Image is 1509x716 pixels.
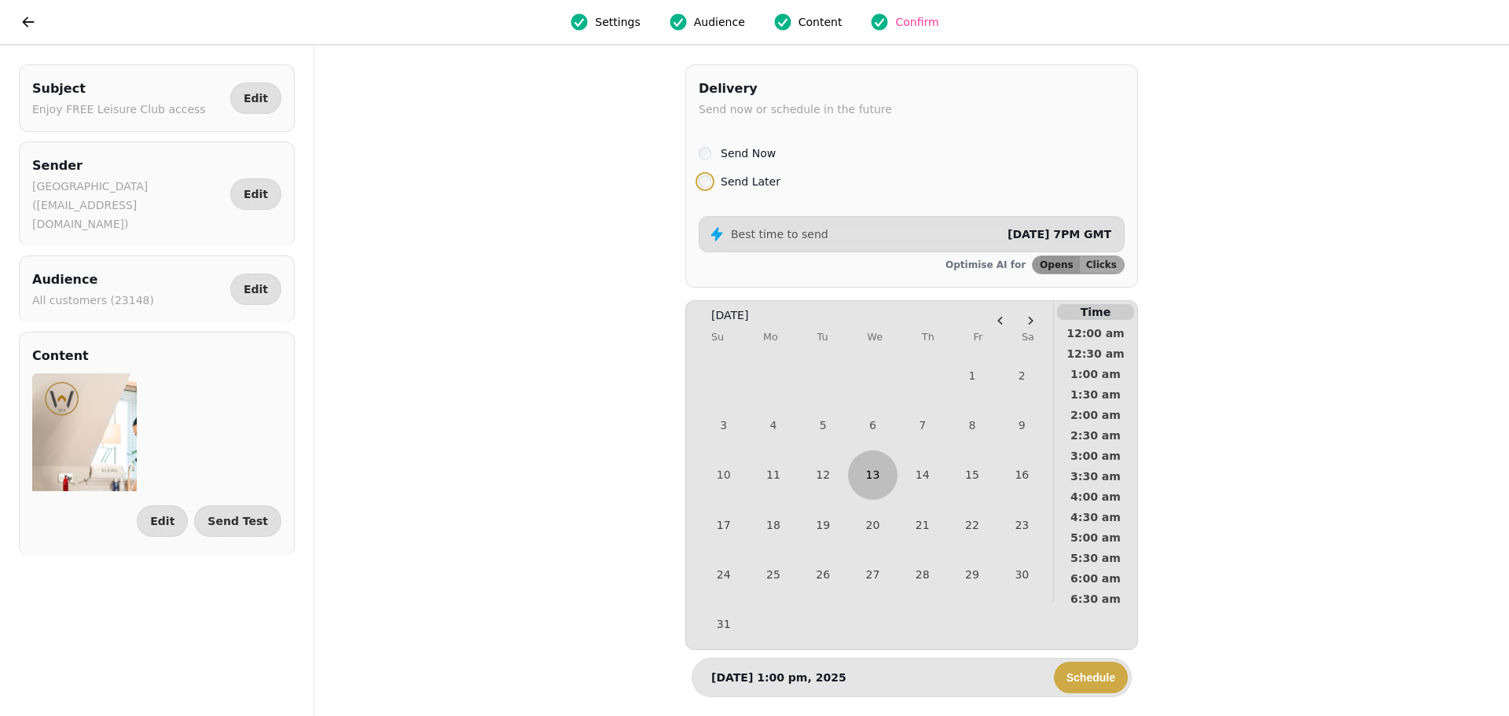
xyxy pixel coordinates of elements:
button: Go to the Previous Month [987,307,1014,334]
button: Wednesday, August 13th, 2025, selected [848,450,898,500]
button: Schedule [1054,662,1128,693]
button: Friday, August 8th, 2025 [947,400,997,450]
span: 5:30 am [1067,553,1125,564]
label: Send Now [721,144,776,163]
button: Friday, August 15th, 2025 [947,450,997,500]
p: All customers (23148) [32,291,154,310]
span: 12:00 am [1067,328,1125,339]
button: Saturday, August 23rd, 2025 [997,500,1047,549]
span: 3:00 am [1067,450,1125,461]
button: Saturday, August 9th, 2025 [997,400,1047,450]
button: 3:00 am [1054,446,1137,466]
th: Thursday [922,323,934,351]
button: Go to the Next Month [1017,307,1044,334]
span: Clicks [1086,260,1117,270]
th: Monday [763,323,778,351]
span: Edit [244,93,268,104]
button: Saturday, August 30th, 2025 [997,549,1047,599]
button: Edit [230,83,281,114]
h2: Delivery [699,78,892,100]
p: Best time to send [731,226,828,242]
span: 3:30 am [1067,471,1125,482]
p: Optimise AI for [945,259,1026,271]
h2: Subject [32,78,206,100]
h2: Content [32,345,89,367]
button: 3:30 am [1054,466,1137,487]
span: Edit [244,189,268,200]
button: Edit [230,274,281,305]
p: [GEOGRAPHIC_DATA] ([EMAIL_ADDRESS][DOMAIN_NAME]) [32,177,224,233]
table: August 2025 [699,323,1047,649]
span: 2:00 am [1067,409,1125,420]
button: Wednesday, August 27th, 2025 [848,549,898,599]
button: Saturday, August 16th, 2025 [997,450,1047,500]
button: Monday, August 18th, 2025 [748,500,798,549]
button: go back [13,6,44,38]
button: Thursday, August 21st, 2025 [898,500,947,549]
button: Edit [137,505,188,537]
th: Wednesday [867,323,883,351]
th: Tuesday [817,323,828,351]
button: 1:30 am [1054,384,1137,405]
button: Tuesday, August 12th, 2025 [799,450,848,500]
button: 6:00 am [1054,568,1137,589]
label: Send Later [721,172,780,191]
span: Confirm [895,14,938,30]
button: Clicks [1080,256,1124,274]
button: 5:30 am [1054,548,1137,568]
button: 12:30 am [1054,343,1137,364]
span: Audience [694,14,745,30]
button: Friday, August 22nd, 2025 [947,500,997,549]
button: Saturday, August 2nd, 2025 [997,351,1047,400]
th: Saturday [1022,323,1034,351]
span: Opens [1040,260,1074,270]
span: Edit [150,516,174,527]
button: Sunday, August 3rd, 2025 [699,400,748,450]
button: Today, Monday, August 11th, 2025 [750,452,796,498]
button: 5:00 am [1054,527,1137,548]
span: 12:30 am [1067,348,1125,359]
button: Friday, August 29th, 2025 [947,549,997,599]
span: Schedule [1067,672,1115,683]
span: Content [799,14,843,30]
button: 4:30 am [1054,507,1137,527]
button: Monday, August 4th, 2025 [748,400,798,450]
span: 4:00 am [1067,491,1125,502]
span: Edit [244,284,268,295]
span: 1:30 am [1067,389,1125,400]
button: Wednesday, August 6th, 2025 [848,400,898,450]
span: 2:30 am [1067,430,1125,441]
button: Sunday, August 17th, 2025 [699,500,748,549]
span: 5:00 am [1067,532,1125,543]
button: Thursday, August 28th, 2025 [898,549,947,599]
p: Time [1057,304,1134,320]
button: 4:00 am [1054,487,1137,507]
span: [DATE] [711,307,748,323]
button: Thursday, August 7th, 2025 [898,400,947,450]
button: 2:00 am [1054,405,1137,425]
span: Send Test [207,516,268,527]
button: Opens [1033,256,1080,274]
h2: Sender [32,155,224,177]
span: Settings [595,14,640,30]
button: Friday, August 1st, 2025 [947,351,997,400]
button: Wednesday, August 20th, 2025 [848,500,898,549]
button: Tuesday, August 19th, 2025 [799,500,848,549]
button: Tuesday, August 26th, 2025 [799,549,848,599]
button: Monday, August 25th, 2025 [748,549,798,599]
h2: Audience [32,269,154,291]
span: 6:00 am [1067,573,1125,584]
p: [DATE] 1:00 pm, 2025 [711,670,846,685]
button: Sunday, August 24th, 2025 [699,549,748,599]
span: 4:30 am [1067,512,1125,523]
th: Sunday [711,323,724,351]
button: 1:00 am [1054,364,1137,384]
button: Sunday, August 10th, 2025 [699,450,748,500]
p: Enjoy FREE Leisure Club access [32,100,206,119]
span: [DATE] 7PM GMT [1008,228,1111,241]
button: 2:30 am [1054,425,1137,446]
button: 12:00 am [1054,323,1137,343]
button: 6:30 am [1054,589,1137,609]
button: Sunday, August 31st, 2025 [699,600,748,649]
span: 6:30 am [1067,593,1125,604]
